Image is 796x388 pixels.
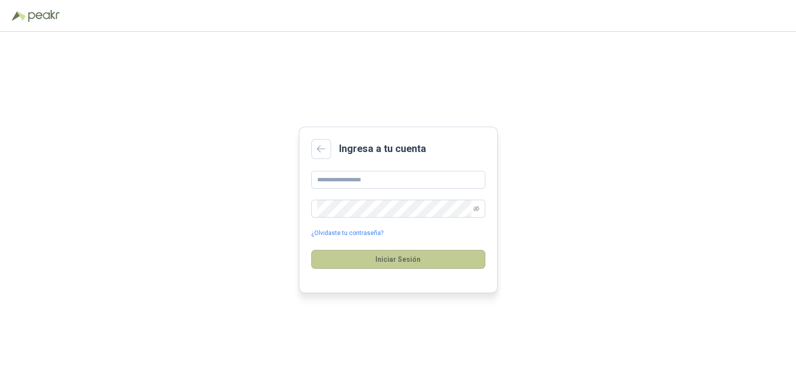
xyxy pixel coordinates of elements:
[12,11,26,21] img: Logo
[473,206,479,212] span: eye-invisible
[28,10,60,22] img: Peakr
[311,250,485,269] button: Iniciar Sesión
[339,141,426,156] h2: Ingresa a tu cuenta
[311,229,383,238] a: ¿Olvidaste tu contraseña?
